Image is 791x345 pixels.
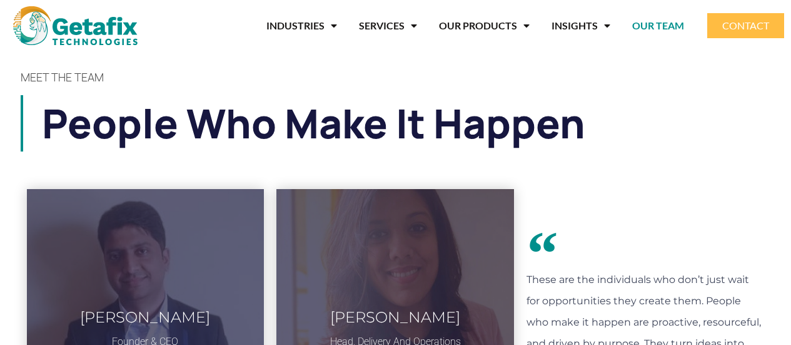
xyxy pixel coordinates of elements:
[722,21,769,31] span: CONTACT
[266,11,337,40] a: INDUSTRIES
[42,95,771,152] h1: People who make it happen
[552,11,610,40] a: INSIGHTS
[21,71,771,83] h4: MEET THE TEAM
[632,11,684,40] a: OUR TEAM
[359,11,417,40] a: SERVICES
[439,11,530,40] a: OUR PRODUCTS
[707,13,784,38] a: CONTACT
[13,6,138,45] img: web and mobile application development company
[156,11,684,40] nav: Menu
